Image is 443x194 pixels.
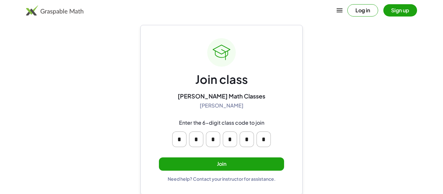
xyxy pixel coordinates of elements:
div: Enter the 6-digit class code to join [179,120,264,126]
input: Please enter OTP character 4 [223,131,237,147]
input: Please enter OTP character 3 [206,131,220,147]
input: Please enter OTP character 6 [257,131,271,147]
input: Please enter OTP character 5 [240,131,254,147]
div: Join class [195,72,248,87]
div: [PERSON_NAME] [200,102,244,109]
button: Log in [347,4,378,17]
div: Need help? Contact your instructor for assistance. [168,176,276,182]
button: Sign up [383,4,417,17]
div: [PERSON_NAME] Math Classes [178,92,265,100]
input: Please enter OTP character 2 [189,131,203,147]
button: Join [159,157,284,171]
input: Please enter OTP character 1 [172,131,186,147]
